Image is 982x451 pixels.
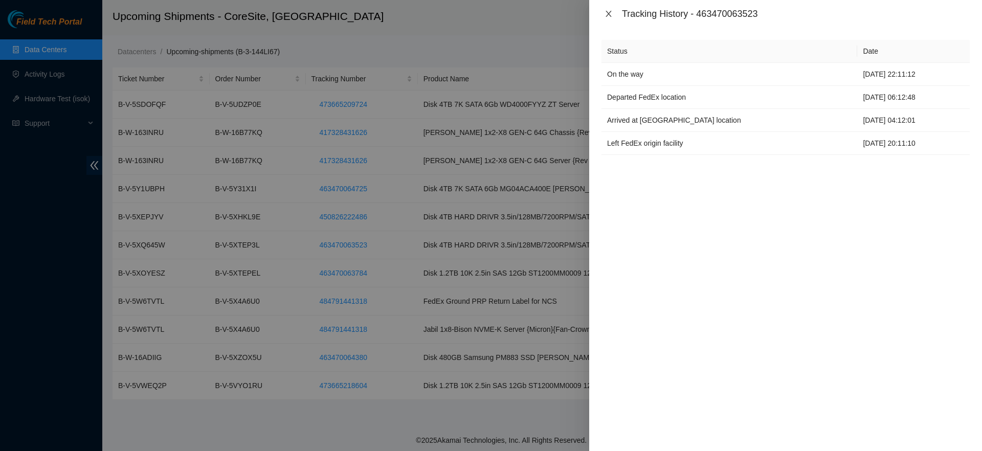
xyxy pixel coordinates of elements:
[857,40,970,63] th: Date
[601,86,857,109] td: Departed FedEx location
[857,86,970,109] td: [DATE] 06:12:48
[622,8,970,19] div: Tracking History - 463470063523
[601,132,857,155] td: Left FedEx origin facility
[601,9,616,19] button: Close
[601,109,857,132] td: Arrived at [GEOGRAPHIC_DATA] location
[605,10,613,18] span: close
[857,132,970,155] td: [DATE] 20:11:10
[857,63,970,86] td: [DATE] 22:11:12
[601,40,857,63] th: Status
[601,63,857,86] td: On the way
[857,109,970,132] td: [DATE] 04:12:01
